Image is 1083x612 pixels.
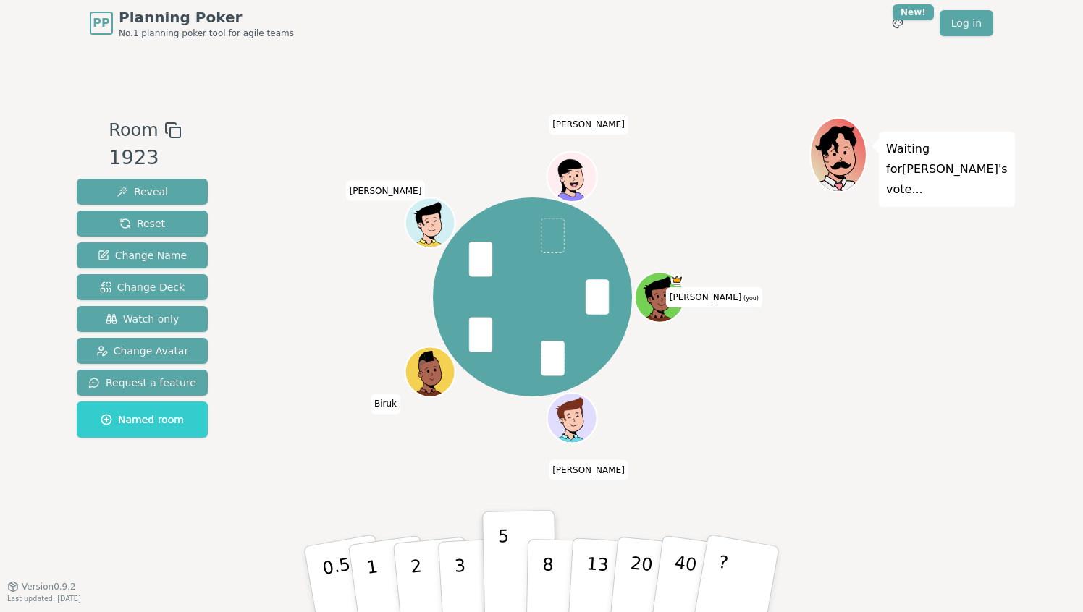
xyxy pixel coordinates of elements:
button: Change Name [77,242,208,268]
span: Click to change your name [549,114,628,135]
span: (you) [741,295,759,302]
span: Change Name [98,248,187,263]
span: Watch only [106,312,180,326]
span: Change Avatar [96,344,189,358]
span: Reveal [117,184,168,199]
button: Watch only [77,306,208,332]
span: Change Deck [100,280,185,294]
button: Change Deck [77,274,208,300]
span: Click to change your name [346,180,426,200]
div: New! [893,4,934,20]
span: Owen is the host [670,273,683,286]
span: Planning Poker [119,7,294,27]
span: No.1 planning poker tool for agile teams [119,27,294,39]
button: Reveal [77,179,208,205]
button: Click to change your avatar [636,273,683,320]
span: Room [109,117,158,143]
button: New! [885,10,911,36]
button: Named room [77,401,208,438]
p: 5 [498,526,510,604]
span: PP [93,14,109,32]
button: Change Avatar [77,338,208,364]
span: Named room [101,412,184,427]
span: Last updated: [DATE] [7,595,81,603]
button: Reset [77,211,208,237]
span: Click to change your name [549,459,628,480]
span: Request a feature [88,375,196,390]
a: Log in [940,10,993,36]
span: Reset [119,216,165,231]
a: PPPlanning PokerNo.1 planning poker tool for agile teams [90,7,294,39]
span: Version 0.9.2 [22,581,76,592]
button: Request a feature [77,370,208,396]
p: Waiting for [PERSON_NAME] 's vote... [886,139,1008,200]
span: Click to change your name [666,287,762,307]
button: Version0.9.2 [7,581,76,592]
span: Click to change your name [371,394,400,414]
div: 1923 [109,143,181,173]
